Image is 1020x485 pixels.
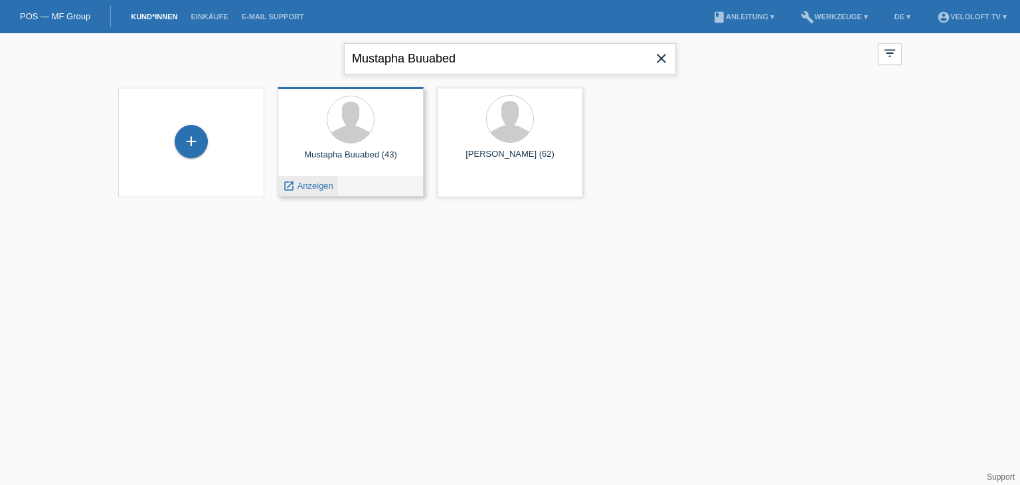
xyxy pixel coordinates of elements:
[883,46,897,60] i: filter_list
[794,13,875,21] a: buildWerkzeuge ▾
[20,11,90,21] a: POS — MF Group
[184,13,234,21] a: Einkäufe
[344,43,676,74] input: Suche...
[288,149,413,171] div: Mustapha Buuabed (43)
[283,181,333,191] a: launch Anzeigen
[297,181,333,191] span: Anzeigen
[930,13,1013,21] a: account_circleVeloLoft TV ▾
[124,13,184,21] a: Kund*innen
[653,50,669,66] i: close
[706,13,781,21] a: bookAnleitung ▾
[937,11,950,24] i: account_circle
[283,180,295,192] i: launch
[801,11,814,24] i: build
[448,149,572,170] div: [PERSON_NAME] (62)
[713,11,726,24] i: book
[175,130,207,153] div: Kund*in hinzufügen
[987,472,1015,482] a: Support
[888,13,917,21] a: DE ▾
[235,13,311,21] a: E-Mail Support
